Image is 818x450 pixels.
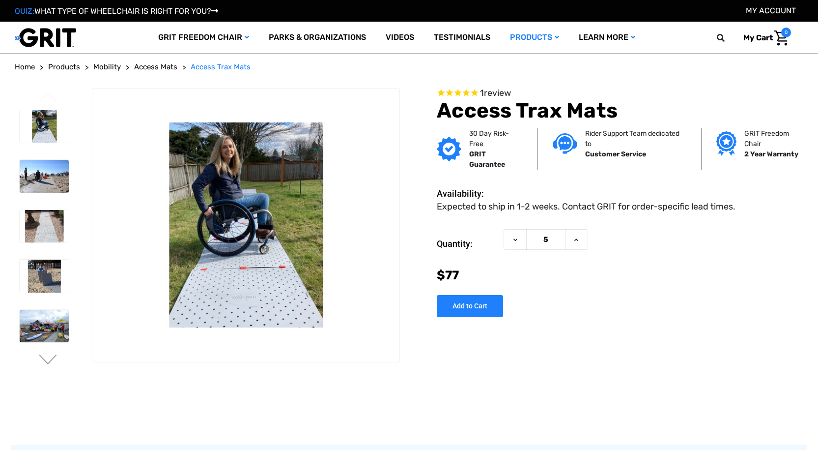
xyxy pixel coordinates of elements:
[134,62,177,71] span: Access Mats
[469,128,523,149] p: 30 Day Risk-Free
[376,22,424,54] a: Videos
[437,229,499,259] label: Quantity:
[716,131,736,156] img: Grit freedom
[437,187,499,200] dt: Availability:
[148,22,259,54] a: GRIT Freedom Chair
[134,61,177,73] a: Access Mats
[743,33,773,42] span: My Cart
[437,268,459,282] span: $77
[746,6,796,15] a: Account
[585,150,646,158] strong: Customer Service
[15,61,803,73] nav: Breadcrumb
[38,92,58,104] button: Go to slide 6 of 6
[500,22,569,54] a: Products
[20,160,69,193] img: Access Trax Mats
[259,22,376,54] a: Parks & Organizations
[744,150,798,158] strong: 2 Year Warranty
[20,110,69,143] img: Access Trax Mats
[191,62,251,71] span: Access Trax Mats
[48,62,80,71] span: Products
[744,128,807,149] p: GRIT Freedom Chair
[424,22,500,54] a: Testimonials
[93,61,121,73] a: Mobility
[92,122,399,328] img: Access Trax Mats
[15,62,35,71] span: Home
[553,133,577,153] img: Customer service
[15,6,218,16] a: QUIZ:WHAT TYPE OF WHEELCHAIR IS RIGHT FOR YOU?
[721,28,736,48] input: Search
[736,28,791,48] a: Cart with 0 items
[480,88,511,98] span: 1 reviews
[585,128,686,149] p: Rider Support Team dedicated to
[437,88,803,99] span: Rated 5.0 out of 5 stars 1 reviews
[48,61,80,73] a: Products
[15,6,34,16] span: QUIZ:
[20,310,69,343] img: Access Trax Mats
[437,98,803,123] h1: Access Trax Mats
[484,88,511,98] span: review
[15,28,76,48] img: GRIT All-Terrain Wheelchair and Mobility Equipment
[15,61,35,73] a: Home
[781,28,791,37] span: 0
[437,200,735,213] dd: Expected to ship in 1-2 weeks. Contact GRIT for order-specific lead times.
[774,30,789,46] img: Cart
[469,150,505,169] strong: GRIT Guarantee
[569,22,645,54] a: Learn More
[437,137,461,161] img: GRIT Guarantee
[93,62,121,71] span: Mobility
[191,61,251,73] a: Access Trax Mats
[20,210,69,243] img: Access Trax Mats
[20,260,69,293] img: Access Trax Mats
[437,295,503,317] input: Add to Cart
[38,355,58,366] button: Go to slide 2 of 6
